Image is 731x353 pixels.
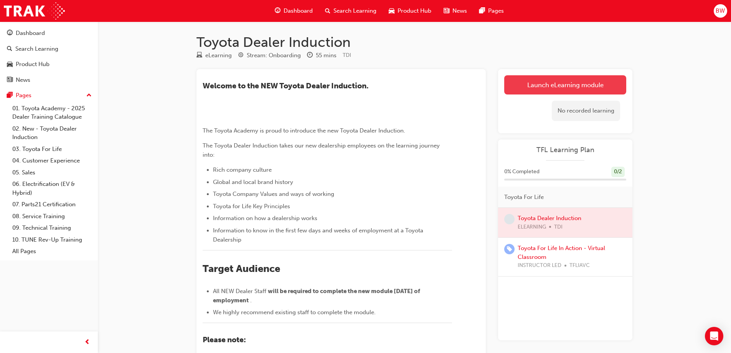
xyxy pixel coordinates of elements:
span: BW [716,7,725,15]
span: Pages [488,7,504,15]
span: News [452,7,467,15]
span: will be required to complete the new module [DATE] of employment [213,288,421,304]
span: Rich company culture [213,166,272,173]
span: learningRecordVerb_NONE-icon [504,214,515,224]
span: target-icon [238,52,244,59]
div: Type [196,51,232,60]
a: 01. Toyota Academy - 2025 Dealer Training Catalogue [9,103,95,123]
a: Launch eLearning module [504,75,626,94]
a: 05. Sales [9,167,95,179]
span: news-icon [444,6,449,16]
span: The Toyota Academy is proud to introduce the new Toyota Dealer Induction. [203,127,405,134]
button: Pages [3,88,95,103]
div: Duration [307,51,337,60]
a: 03. Toyota For Life [9,143,95,155]
a: search-iconSearch Learning [319,3,383,19]
div: No recorded learning [552,101,620,121]
a: News [3,73,95,87]
span: The Toyota Dealer Induction takes our new dealership employees on the learning journey into: [203,142,441,158]
span: 0 % Completed [504,167,540,176]
span: car-icon [389,6,394,16]
span: news-icon [7,77,13,84]
a: TFL Learning Plan [504,146,626,154]
div: Stream [238,51,301,60]
a: news-iconNews [437,3,473,19]
span: car-icon [7,61,13,68]
a: Product Hub [3,57,95,71]
div: 55 mins [316,51,337,60]
span: All NEW Dealer Staff [213,288,266,295]
div: Search Learning [15,45,58,53]
span: Please note: [203,335,246,344]
a: guage-iconDashboard [269,3,319,19]
span: Learning resource code [343,52,351,58]
div: Pages [16,91,31,100]
div: 0 / 2 [611,167,625,177]
span: pages-icon [7,92,13,99]
button: DashboardSearch LearningProduct HubNews [3,25,95,88]
span: up-icon [86,91,92,101]
button: BW [714,4,727,18]
span: guage-icon [7,30,13,37]
span: search-icon [7,46,12,53]
div: Dashboard [16,29,45,38]
span: clock-icon [307,52,313,59]
span: . [250,297,252,304]
span: INSTRUCTOR LED [518,261,561,270]
span: Global and local brand history [213,179,293,186]
a: car-iconProduct Hub [383,3,437,19]
span: search-icon [325,6,330,16]
span: Information on how a dealership works [213,215,317,222]
span: pages-icon [479,6,485,16]
span: learningResourceType_ELEARNING-icon [196,52,202,59]
span: Information to know in the first few days and weeks of employment at a Toyota Dealership [213,227,425,243]
a: 10. TUNE Rev-Up Training [9,234,95,246]
a: 06. Electrification (EV & Hybrid) [9,178,95,199]
span: We highly recommend existing staff to complete the module. [213,309,376,316]
span: learningRecordVerb_ENROLL-icon [504,244,515,254]
span: Toyota for Life Key Principles [213,203,290,210]
span: Product Hub [398,7,431,15]
a: Search Learning [3,42,95,56]
div: Stream: Onboarding [247,51,301,60]
a: 04. Customer Experience [9,155,95,167]
span: ​Welcome to the NEW Toyota Dealer Induction. [203,81,368,90]
span: Target Audience [203,263,280,275]
img: Trak [4,2,65,20]
div: eLearning [205,51,232,60]
span: Toyota For Life [504,193,544,202]
a: All Pages [9,245,95,257]
a: Dashboard [3,26,95,40]
div: News [16,76,30,85]
span: Dashboard [284,7,313,15]
a: 07. Parts21 Certification [9,199,95,210]
a: pages-iconPages [473,3,510,19]
div: Open Intercom Messenger [705,327,723,345]
span: Toyota Company Values and ways of working [213,191,334,197]
a: Toyota For Life In Action - Virtual Classroom [518,245,605,260]
span: prev-icon [84,338,90,347]
a: 08. Service Training [9,210,95,222]
span: Search Learning [333,7,376,15]
a: 02. New - Toyota Dealer Induction [9,123,95,143]
div: Product Hub [16,60,50,69]
a: 09. Technical Training [9,222,95,234]
span: guage-icon [275,6,281,16]
h1: Toyota Dealer Induction [196,34,632,51]
span: TFLIAVC [569,261,590,270]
